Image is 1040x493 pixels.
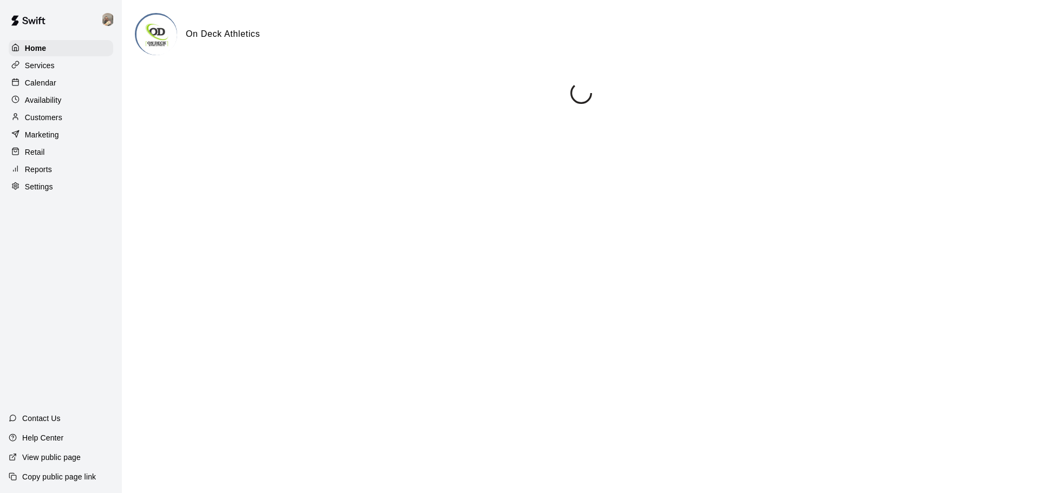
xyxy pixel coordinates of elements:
a: Calendar [9,75,113,91]
p: Contact Us [22,413,61,424]
a: Marketing [9,127,113,143]
h6: On Deck Athletics [186,27,260,41]
p: Reports [25,164,52,175]
p: View public page [22,452,81,463]
div: Jeramy Donelson [99,9,122,30]
p: Customers [25,112,62,123]
p: Calendar [25,77,56,88]
p: Availability [25,95,62,106]
img: On Deck Athletics logo [136,15,177,55]
a: Reports [9,161,113,178]
a: Availability [9,92,113,108]
a: Customers [9,109,113,126]
a: Home [9,40,113,56]
p: Copy public page link [22,471,96,482]
p: Settings [25,181,53,192]
p: Home [25,43,47,54]
img: Jeramy Donelson [101,13,114,26]
a: Services [9,57,113,74]
p: Marketing [25,129,59,140]
p: Services [25,60,55,71]
a: Retail [9,144,113,160]
a: Settings [9,179,113,195]
p: Help Center [22,432,63,443]
p: Retail [25,147,45,157]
